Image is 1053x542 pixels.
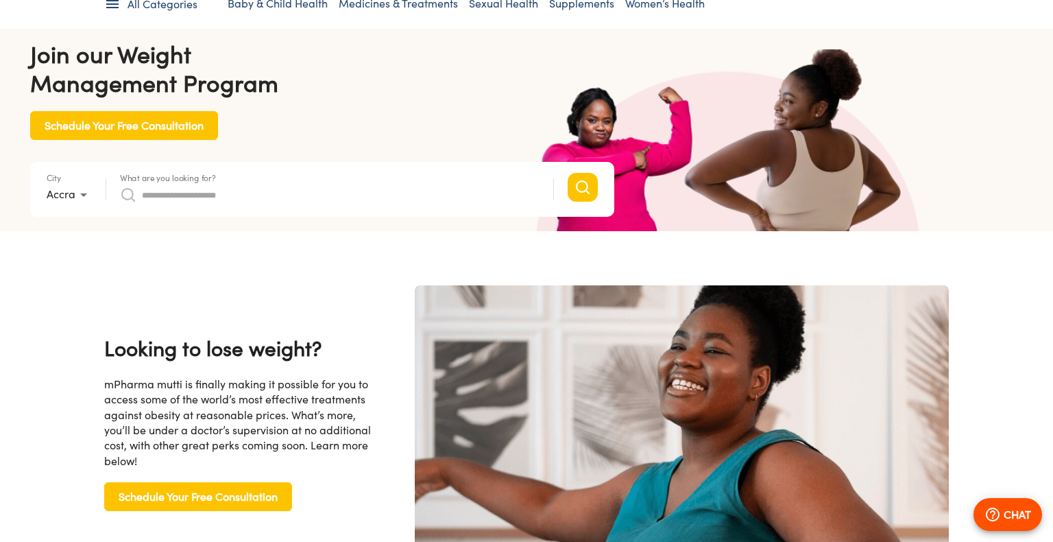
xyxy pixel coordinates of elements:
button: Schedule Your Free Consultation [104,482,292,511]
label: What are you looking for? [120,174,216,182]
button: CHAT [973,498,1042,531]
p: CHAT [1004,506,1031,523]
h4: Join our Weight Management Program [30,40,614,97]
a: Schedule Your Free Consultation [104,489,292,501]
a: Schedule Your Free Consultation [30,118,218,130]
button: Schedule Your Free Consultation [30,111,218,140]
button: Search [568,173,598,202]
div: Accra [47,184,92,206]
div: mPharma mutti is finally making it possible for you to access some of the world’s most effective ... [104,377,376,469]
span: Schedule Your Free Consultation [119,487,278,506]
span: Schedule Your Free Consultation [45,116,204,135]
h4: Looking to lose weight? [104,334,376,363]
label: City [47,174,61,182]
